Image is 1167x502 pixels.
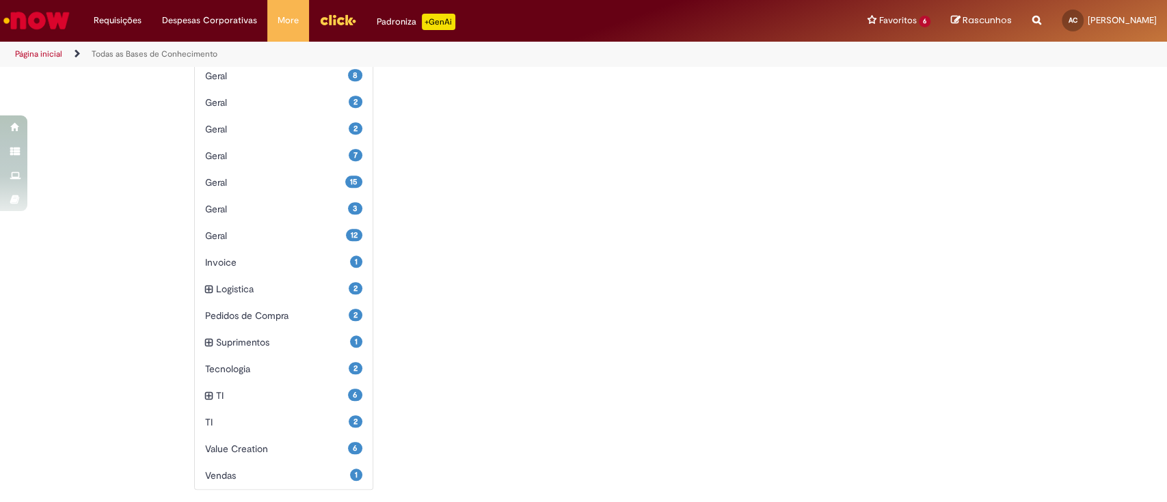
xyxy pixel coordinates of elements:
[349,96,362,108] span: 2
[205,469,351,482] span: Vendas
[195,142,373,169] div: 7 Geral
[349,149,362,161] span: 7
[205,202,349,216] span: Geral
[349,415,362,428] span: 2
[205,96,349,109] span: Geral
[963,14,1012,27] span: Rascunhos
[350,469,362,481] span: 1
[919,16,930,27] span: 6
[195,275,373,303] div: expandir categoria Logistica 2 Logistica
[205,282,213,297] i: expandir categoria Logistica
[15,48,62,59] a: Página inicial
[205,335,213,350] i: expandir categoria Suprimentos
[205,442,349,456] span: Value Creation
[377,14,455,30] div: Padroniza
[195,222,373,249] div: 12 Geral
[278,14,299,27] span: More
[216,282,349,296] span: Logistica
[350,335,362,348] span: 1
[195,329,373,356] div: expandir categoria Suprimentos 1 Suprimentos
[92,48,217,59] a: Todas as Bases de Conhecimento
[195,382,373,409] div: expandir categoria TI 6 TI
[348,69,362,81] span: 8
[422,14,455,30] p: +GenAi
[346,229,362,241] span: 12
[349,309,362,321] span: 2
[205,229,347,242] span: Geral
[195,462,373,489] div: 1 Vendas
[162,14,257,27] span: Despesas Corporativas
[205,122,349,136] span: Geral
[205,362,349,376] span: Tecnologia
[205,69,349,83] span: Geral
[195,195,373,223] div: 3 Geral
[94,14,142,27] span: Requisições
[205,415,349,429] span: TI
[345,176,362,188] span: 15
[1069,16,1077,25] span: AC
[878,14,916,27] span: Favoritos
[195,408,373,436] div: 2 TI
[205,255,351,269] span: Invoice
[195,435,373,462] div: 6 Value Creation
[195,89,373,116] div: 2 Geral
[1,7,72,34] img: ServiceNow
[10,42,768,67] ul: Trilhas de página
[319,10,356,30] img: click_logo_yellow_360x200.png
[205,389,213,404] i: expandir categoria TI
[349,122,362,135] span: 2
[195,302,373,329] div: 2 Pedidos de Compra
[205,309,349,322] span: Pedidos de Compra
[216,335,351,349] span: Suprimentos
[1088,14,1157,26] span: [PERSON_NAME]
[348,202,362,214] span: 3
[195,115,373,143] div: 2 Geral
[348,442,362,454] span: 6
[951,14,1012,27] a: Rascunhos
[195,355,373,382] div: 2 Tecnologia
[350,255,362,268] span: 1
[348,389,362,401] span: 6
[349,282,362,294] span: 2
[195,62,373,89] div: 8 Geral
[195,249,373,276] div: 1 Invoice
[349,362,362,374] span: 2
[205,149,349,163] span: Geral
[216,389,349,402] span: TI
[205,176,346,189] span: Geral
[195,169,373,196] div: 15 Geral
